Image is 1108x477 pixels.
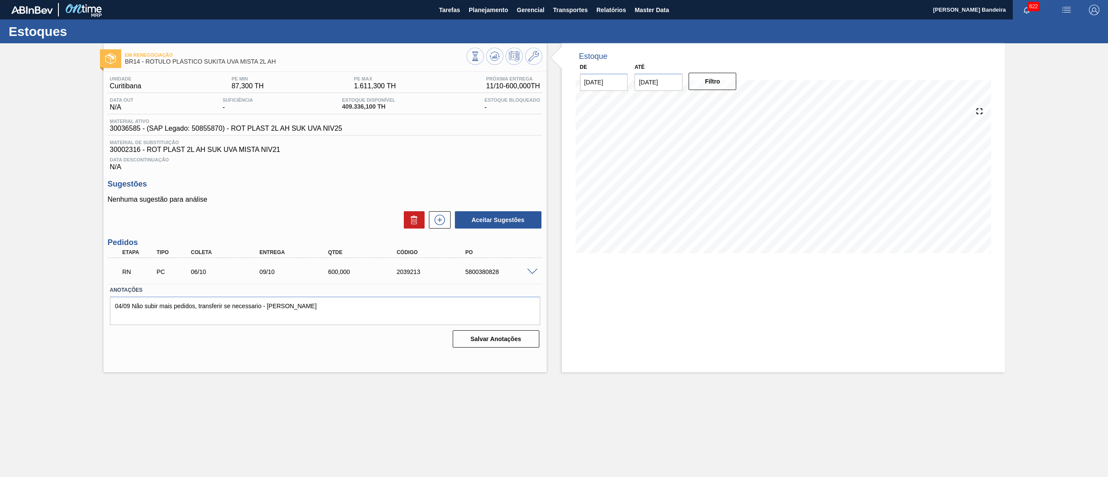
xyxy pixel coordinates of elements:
span: PE MIN [232,76,264,81]
span: BR14 - RÓTULO PLÁSTICO SUKITA UVA MISTA 2L AH [125,58,467,65]
img: Logout [1089,5,1099,15]
div: 5800380828 [463,268,541,275]
span: 87,300 TH [232,82,264,90]
div: Tipo [155,249,192,255]
button: Salvar Anotações [453,330,539,348]
button: Programar Estoque [506,48,523,65]
span: Relatórios [596,5,626,15]
div: 600,000 [326,268,404,275]
span: Próxima Entrega [486,76,540,81]
img: Ícone [105,53,116,64]
div: Código [394,249,473,255]
span: Data Descontinuação [110,157,540,162]
div: 2039213 [394,268,473,275]
label: De [580,64,587,70]
span: Em Renegociação [125,52,467,58]
button: Filtro [689,73,737,90]
span: PE MAX [354,76,396,81]
input: dd/mm/yyyy [635,74,683,91]
div: N/A [108,97,136,111]
div: PO [463,249,541,255]
span: Master Data [635,5,669,15]
span: Estoque Disponível [342,97,395,103]
p: Nenhuma sugestão para análise [108,196,542,203]
p: RN [122,268,155,275]
span: Estoque Bloqueado [484,97,540,103]
span: 30036585 - (SAP Legado: 50855870) - ROT PLAST 2L AH SUK UVA NIV25 [110,125,342,132]
div: - [220,97,255,111]
span: Tarefas [439,5,460,15]
span: Material ativo [110,119,342,124]
div: Estoque [579,52,608,61]
h3: Sugestões [108,180,542,189]
div: 09/10/2025 [257,268,335,275]
div: Entrega [257,249,335,255]
div: N/A [108,154,542,171]
div: Qtde [326,249,404,255]
span: 30002316 - ROT PLAST 2L AH SUK UVA MISTA NIV21 [110,146,540,154]
textarea: 04/09 Não subir mais pedidos, transferir se necessario - [PERSON_NAME] [110,297,540,325]
div: - [482,97,542,111]
button: Aceitar Sugestões [455,211,541,229]
div: Etapa [120,249,158,255]
div: Pedido de Compra [155,268,192,275]
span: Unidade [110,76,142,81]
span: Curitibana [110,82,142,90]
h1: Estoques [9,26,162,36]
span: Material de Substituição [110,140,540,145]
div: 06/10/2025 [189,268,267,275]
div: Excluir Sugestões [399,211,425,229]
button: Atualizar Gráfico [486,48,503,65]
span: Data out [110,97,134,103]
button: Ir ao Master Data / Geral [525,48,542,65]
button: Visão Geral dos Estoques [467,48,484,65]
h3: Pedidos [108,238,542,247]
div: Nova sugestão [425,211,451,229]
span: Suficiência [222,97,253,103]
label: Anotações [110,284,540,297]
div: Aceitar Sugestões [451,210,542,229]
div: Coleta [189,249,267,255]
span: Planejamento [469,5,508,15]
img: TNhmsLtSVTkK8tSr43FrP2fwEKptu5GPRR3wAAAABJRU5ErkJggg== [11,6,53,14]
img: userActions [1061,5,1072,15]
span: 622 [1027,2,1040,11]
input: dd/mm/yyyy [580,74,628,91]
label: Até [635,64,644,70]
span: Gerencial [517,5,544,15]
span: Transportes [553,5,588,15]
span: 409.336,100 TH [342,103,395,110]
div: Em Renegociação [120,262,158,281]
button: Notificações [1013,4,1040,16]
span: 1.611,300 TH [354,82,396,90]
span: 11/10 - 600,000 TH [486,82,540,90]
